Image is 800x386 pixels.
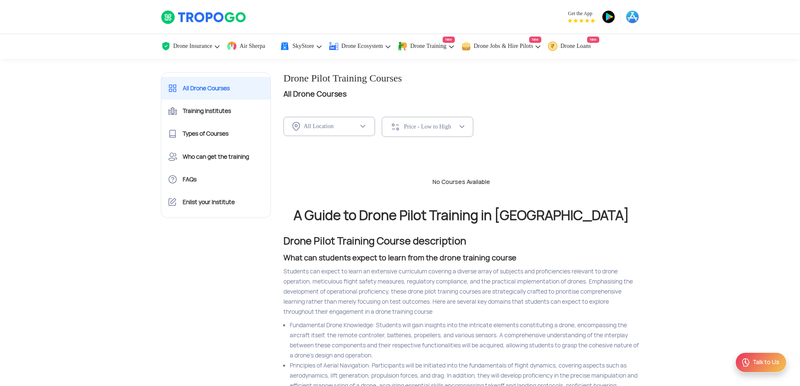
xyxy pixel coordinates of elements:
a: All Drone Courses [161,77,271,100]
span: New [443,37,455,43]
span: Drone Loans [560,43,591,50]
span: Drone Insurance [173,43,212,50]
img: ic_playstore.png [602,10,615,24]
div: Talk to Us [753,358,779,367]
h2: A Guide to Drone Pilot Training in [GEOGRAPHIC_DATA] [283,208,640,223]
div: Students can expect to learn an extensive curriculum covering a diverse array of subjects and pro... [283,266,640,317]
img: ic_chevron_down.svg [359,123,366,130]
a: Drone Jobs & Hire PilotsNew [461,34,542,59]
span: Drone Jobs & Hire Pilots [474,43,533,50]
a: Drone TrainingNew [398,34,455,59]
li: Fundamental Drone Knowledge: Students will gain insights into the intricate elements constituting... [290,320,640,360]
img: App Raking [568,18,595,23]
span: Get the App [568,10,595,17]
span: Air Sherpa [239,43,265,50]
a: FAQs [161,168,271,191]
span: Drone Ecosystem [341,43,383,50]
span: Drone Training [410,43,446,50]
div: All Location [304,123,358,130]
div: No Courses Available [277,178,646,186]
span: New [587,37,599,43]
a: Drone LoansNew [548,34,599,59]
div: Price - Low to High [404,123,459,131]
h2: Drone Pilot Training Course description [283,236,640,246]
a: SkyStore [280,34,322,59]
a: Drone Ecosystem [329,34,391,59]
span: SkyStore [292,43,314,50]
img: ic_location_inActive.svg [292,122,300,131]
a: Enlist your Institute [161,191,271,213]
img: ic_appstore.png [626,10,639,24]
a: Drone Insurance [161,34,221,59]
img: ic_Support.svg [741,357,751,368]
a: Who can get the training [161,145,271,168]
a: Training Institutes [161,100,271,122]
img: TropoGo Logo [161,10,247,24]
h2: All Drone Courses [283,88,640,100]
a: Air Sherpa [227,34,273,59]
span: New [529,37,541,43]
button: Price - Low to High [382,117,473,137]
h3: What can students expect to learn from the drone training course [283,253,640,263]
h1: Drone Pilot Training Courses [283,72,640,84]
button: All Location [283,117,375,136]
a: Types of Courses [161,122,271,145]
